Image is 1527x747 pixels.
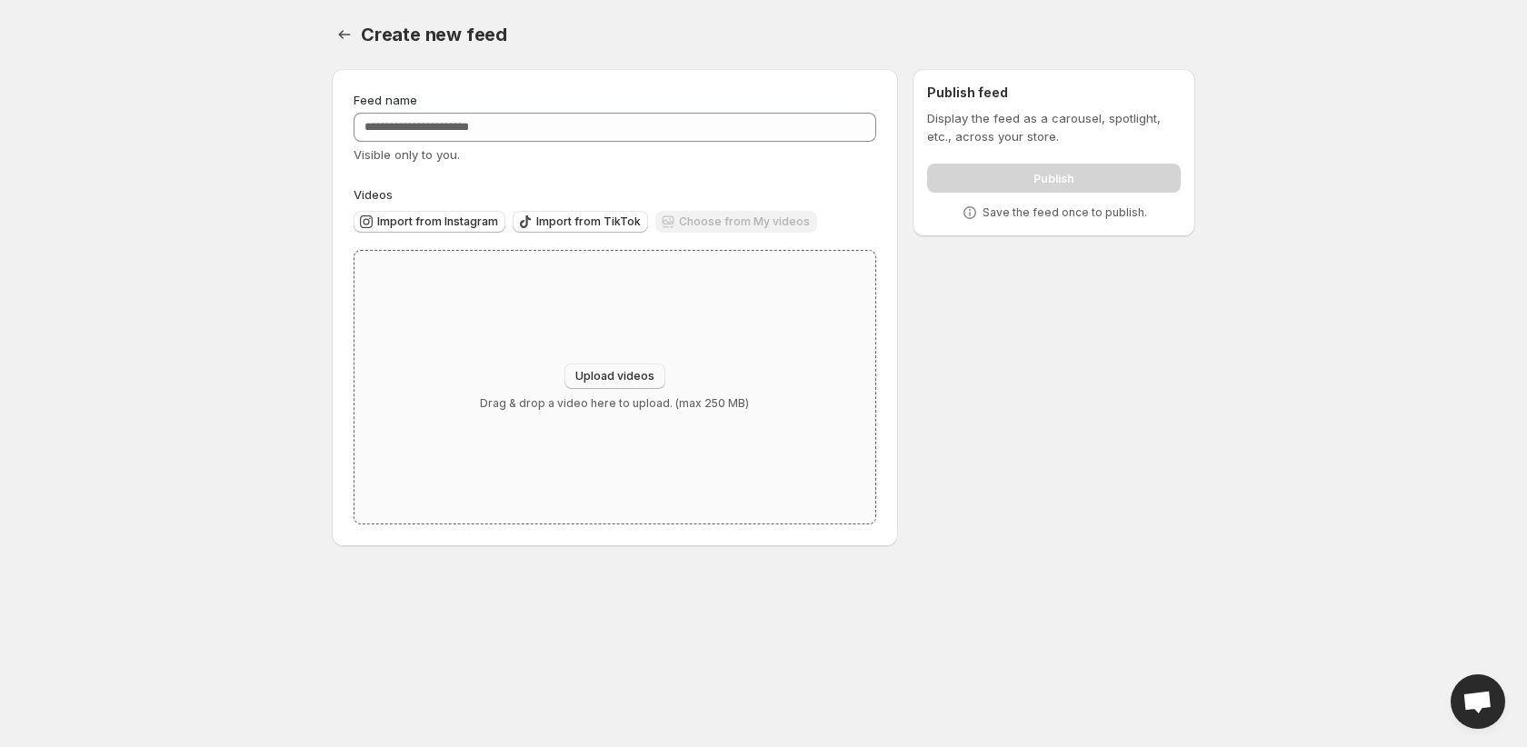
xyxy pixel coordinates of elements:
span: Visible only to you. [354,147,460,162]
button: Import from Instagram [354,211,505,233]
p: Display the feed as a carousel, spotlight, etc., across your store. [927,109,1181,145]
span: Create new feed [361,24,507,45]
span: Import from TikTok [536,214,641,229]
a: Open chat [1451,674,1505,729]
button: Upload videos [564,364,665,389]
span: Import from Instagram [377,214,498,229]
p: Save the feed once to publish. [983,205,1147,220]
span: Feed name [354,93,417,107]
span: Upload videos [575,369,654,383]
h2: Publish feed [927,84,1181,102]
span: Videos [354,187,393,202]
p: Drag & drop a video here to upload. (max 250 MB) [480,396,749,411]
button: Import from TikTok [513,211,648,233]
button: Settings [332,22,357,47]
